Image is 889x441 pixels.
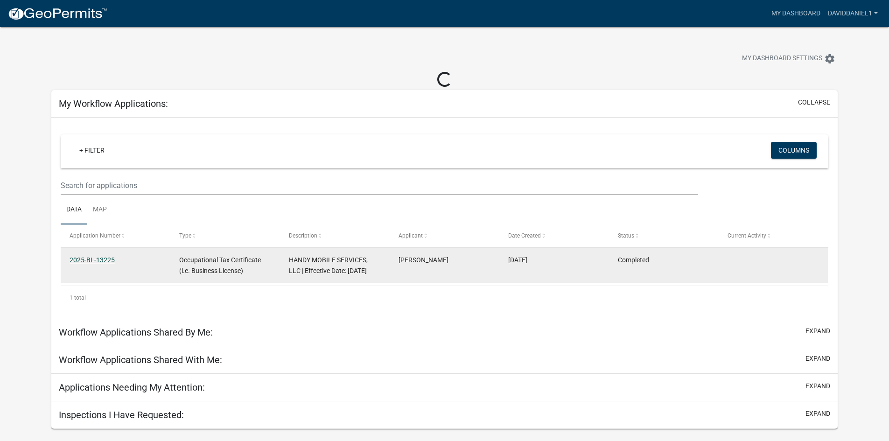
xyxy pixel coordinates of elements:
[499,224,609,247] datatable-header-cell: Date Created
[399,256,448,264] span: David Daniel
[771,142,817,159] button: Columns
[508,256,527,264] span: 03/10/2025
[742,53,822,64] span: My Dashboard Settings
[805,326,830,336] button: expand
[798,98,830,107] button: collapse
[805,381,830,391] button: expand
[824,53,835,64] i: settings
[179,256,261,274] span: Occupational Tax Certificate (i.e. Business License)
[289,256,368,274] span: HANDY MOBILE SERVICES, LLC | Effective Date: 01/01/2025
[280,224,390,247] datatable-header-cell: Description
[289,232,317,239] span: Description
[87,195,112,225] a: Map
[59,354,222,365] h5: Workflow Applications Shared With Me:
[51,118,838,318] div: collapse
[61,286,828,309] div: 1 total
[768,5,824,22] a: My Dashboard
[70,232,120,239] span: Application Number
[618,232,634,239] span: Status
[179,232,191,239] span: Type
[72,142,112,159] a: + Filter
[718,224,828,247] datatable-header-cell: Current Activity
[59,409,184,420] h5: Inspections I Have Requested:
[805,409,830,419] button: expand
[728,232,766,239] span: Current Activity
[805,354,830,364] button: expand
[399,232,423,239] span: Applicant
[70,256,115,264] a: 2025-BL-13225
[508,232,541,239] span: Date Created
[59,98,168,109] h5: My Workflow Applications:
[735,49,843,68] button: My Dashboard Settingssettings
[61,176,698,195] input: Search for applications
[61,195,87,225] a: Data
[170,224,280,247] datatable-header-cell: Type
[824,5,882,22] a: daviddaniel1
[59,382,205,393] h5: Applications Needing My Attention:
[390,224,499,247] datatable-header-cell: Applicant
[618,256,649,264] span: Completed
[61,224,170,247] datatable-header-cell: Application Number
[59,327,213,338] h5: Workflow Applications Shared By Me:
[609,224,718,247] datatable-header-cell: Status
